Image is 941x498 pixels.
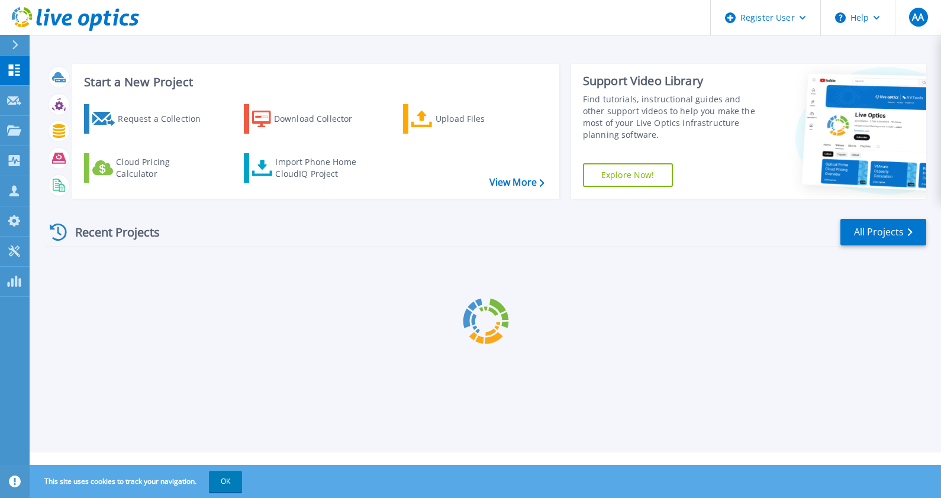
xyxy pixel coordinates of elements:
[583,93,762,141] div: Find tutorials, instructional guides and other support videos to help you make the most of your L...
[46,218,176,247] div: Recent Projects
[209,471,242,492] button: OK
[403,104,535,134] a: Upload Files
[118,107,212,131] div: Request a Collection
[436,107,530,131] div: Upload Files
[912,12,924,22] span: AA
[275,156,368,180] div: Import Phone Home CloudIQ Project
[84,104,216,134] a: Request a Collection
[840,219,926,245] a: All Projects
[84,153,216,183] a: Cloud Pricing Calculator
[489,177,544,188] a: View More
[583,163,673,187] a: Explore Now!
[116,156,211,180] div: Cloud Pricing Calculator
[244,104,376,134] a: Download Collector
[274,107,369,131] div: Download Collector
[84,76,544,89] h3: Start a New Project
[33,471,242,492] span: This site uses cookies to track your navigation.
[583,73,762,89] div: Support Video Library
